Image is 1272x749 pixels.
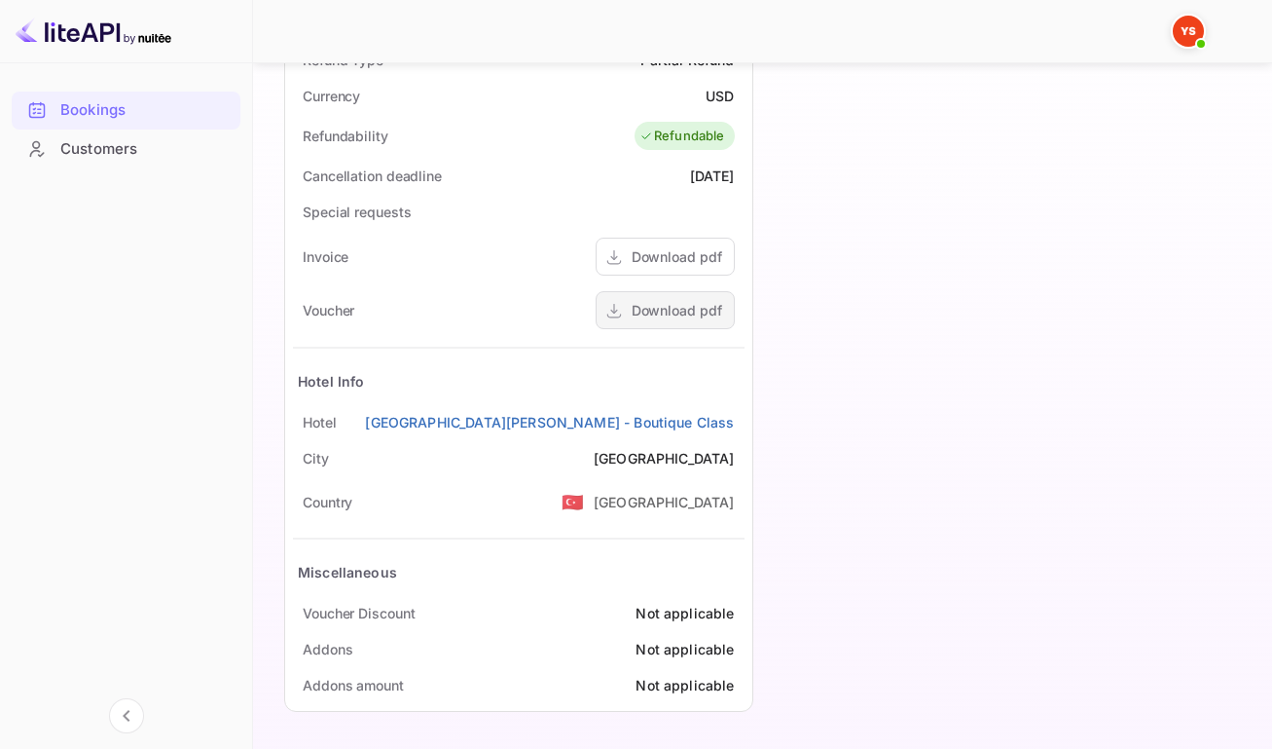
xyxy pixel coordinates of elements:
div: [DATE] [690,166,735,186]
a: [GEOGRAPHIC_DATA][PERSON_NAME] - Boutique Class [365,412,734,432]
div: USD [706,86,734,106]
div: Download pdf [632,246,722,267]
div: Hotel [303,412,337,432]
div: Bookings [60,99,231,122]
div: Customers [60,138,231,161]
button: Collapse navigation [109,698,144,733]
div: Special requests [303,202,411,222]
div: Currency [303,86,360,106]
div: Cancellation deadline [303,166,442,186]
div: Addons amount [303,675,404,695]
div: Country [303,492,352,512]
div: Miscellaneous [298,562,397,582]
div: Download pdf [632,300,722,320]
img: LiteAPI logo [16,16,171,47]
div: Refundability [303,126,388,146]
div: Not applicable [636,675,734,695]
div: [GEOGRAPHIC_DATA] [594,492,735,512]
a: Customers [12,131,240,167]
div: Bookings [12,92,240,130]
div: Refundable [639,127,725,146]
div: Voucher [303,300,354,320]
div: Hotel Info [298,371,365,392]
div: Invoice [303,246,348,267]
div: Customers [12,131,240,169]
div: Voucher Discount [303,603,415,623]
img: Yandex Support [1173,16,1204,47]
div: Not applicable [636,603,734,623]
div: [GEOGRAPHIC_DATA] [594,448,735,468]
div: Addons [303,639,352,659]
span: United States [562,484,584,519]
a: Bookings [12,92,240,128]
div: City [303,448,329,468]
div: Not applicable [636,639,734,659]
